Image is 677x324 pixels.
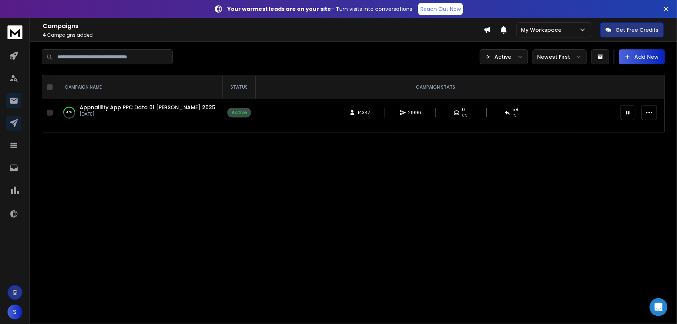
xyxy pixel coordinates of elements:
[227,5,331,13] strong: Your warmest leads are on your site
[420,5,461,13] p: Reach Out Now
[227,5,412,13] p: – Turn visits into conversations
[7,25,22,39] img: logo
[616,26,659,34] p: Get Free Credits
[223,75,255,99] th: STATUS
[600,22,664,37] button: Get Free Credits
[462,113,467,119] span: 0%
[43,22,484,31] h1: Campaigns
[7,305,22,320] button: S
[418,3,463,15] a: Reach Out Now
[513,113,517,119] span: 1 %
[56,75,223,99] th: CAMPAIGN NAME
[232,110,247,116] div: Active
[43,32,484,38] p: Campaigns added
[43,32,46,38] span: 4
[533,49,587,64] button: Newest First
[462,107,465,113] span: 0
[80,104,215,111] a: Appnalility App PPC Data 01 [PERSON_NAME] 2025
[650,298,668,316] div: Open Intercom Messenger
[513,107,519,113] span: 58
[494,53,511,61] p: Active
[619,49,665,64] button: Add New
[358,110,370,116] span: 14347
[80,111,215,117] p: [DATE]
[56,99,223,126] td: 47%Appnalility App PPC Data 01 [PERSON_NAME] 2025[DATE]
[67,109,72,116] p: 47 %
[255,75,616,99] th: CAMPAIGN STATS
[408,110,422,116] span: 21996
[521,26,565,34] p: My Workspace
